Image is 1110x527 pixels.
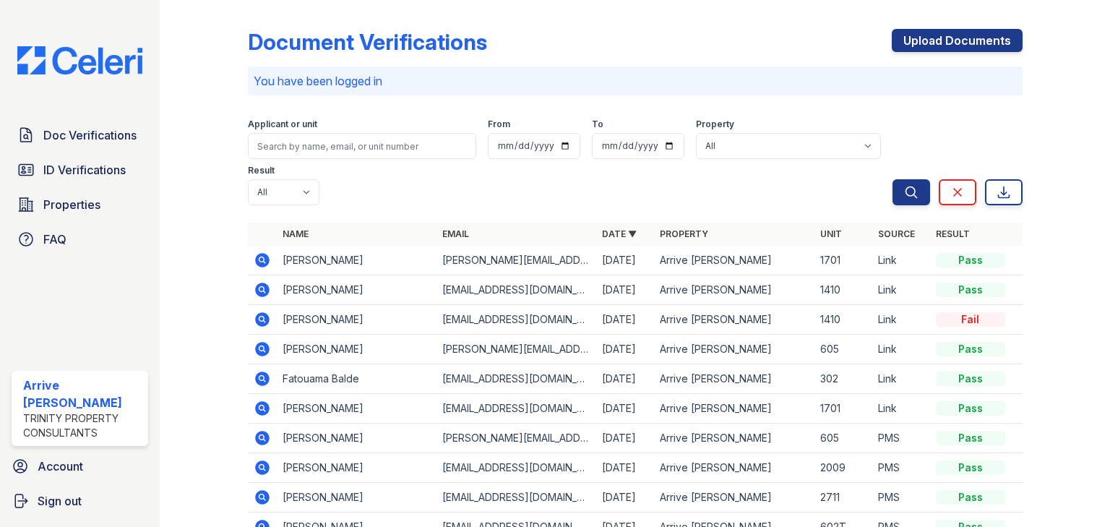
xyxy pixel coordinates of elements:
[596,305,654,335] td: [DATE]
[936,228,970,239] a: Result
[936,490,1005,505] div: Pass
[596,364,654,394] td: [DATE]
[248,29,487,55] div: Document Verifications
[442,228,469,239] a: Email
[936,431,1005,445] div: Pass
[277,364,436,394] td: Fatouama Balde
[654,483,814,513] td: Arrive [PERSON_NAME]
[6,487,154,515] a: Sign out
[12,155,148,184] a: ID Verifications
[596,453,654,483] td: [DATE]
[892,29,1023,52] a: Upload Documents
[654,305,814,335] td: Arrive [PERSON_NAME]
[23,411,142,440] div: Trinity Property Consultants
[38,458,83,475] span: Account
[43,127,137,144] span: Doc Verifications
[43,196,100,213] span: Properties
[248,133,476,159] input: Search by name, email, or unit number
[654,364,814,394] td: Arrive [PERSON_NAME]
[814,424,872,453] td: 605
[12,225,148,254] a: FAQ
[43,231,66,248] span: FAQ
[596,424,654,453] td: [DATE]
[596,275,654,305] td: [DATE]
[277,335,436,364] td: [PERSON_NAME]
[488,119,510,130] label: From
[936,283,1005,297] div: Pass
[277,453,436,483] td: [PERSON_NAME]
[654,394,814,424] td: Arrive [PERSON_NAME]
[878,228,915,239] a: Source
[654,246,814,275] td: Arrive [PERSON_NAME]
[254,72,1017,90] p: You have been logged in
[436,453,596,483] td: [EMAIL_ADDRESS][DOMAIN_NAME]
[436,335,596,364] td: [PERSON_NAME][EMAIL_ADDRESS][PERSON_NAME][DOMAIN_NAME]
[602,228,637,239] a: Date ▼
[436,305,596,335] td: [EMAIL_ADDRESS][DOMAIN_NAME]
[277,394,436,424] td: [PERSON_NAME]
[436,275,596,305] td: [EMAIL_ADDRESS][DOMAIN_NAME]
[814,364,872,394] td: 302
[872,453,930,483] td: PMS
[277,483,436,513] td: [PERSON_NAME]
[654,453,814,483] td: Arrive [PERSON_NAME]
[696,119,734,130] label: Property
[814,453,872,483] td: 2009
[936,312,1005,327] div: Fail
[936,460,1005,475] div: Pass
[23,377,142,411] div: Arrive [PERSON_NAME]
[814,246,872,275] td: 1701
[820,228,842,239] a: Unit
[936,253,1005,267] div: Pass
[38,492,82,510] span: Sign out
[43,161,126,179] span: ID Verifications
[596,246,654,275] td: [DATE]
[592,119,603,130] label: To
[436,424,596,453] td: [PERSON_NAME][EMAIL_ADDRESS][PERSON_NAME][DOMAIN_NAME]
[436,246,596,275] td: [PERSON_NAME][EMAIL_ADDRESS][DOMAIN_NAME]
[936,372,1005,386] div: Pass
[277,424,436,453] td: [PERSON_NAME]
[654,275,814,305] td: Arrive [PERSON_NAME]
[436,364,596,394] td: [EMAIL_ADDRESS][DOMAIN_NAME]
[872,335,930,364] td: Link
[596,394,654,424] td: [DATE]
[283,228,309,239] a: Name
[654,424,814,453] td: Arrive [PERSON_NAME]
[872,483,930,513] td: PMS
[654,335,814,364] td: Arrive [PERSON_NAME]
[872,246,930,275] td: Link
[248,119,317,130] label: Applicant or unit
[872,275,930,305] td: Link
[660,228,708,239] a: Property
[12,190,148,219] a: Properties
[872,394,930,424] td: Link
[936,342,1005,356] div: Pass
[12,121,148,150] a: Doc Verifications
[436,394,596,424] td: [EMAIL_ADDRESS][DOMAIN_NAME]
[814,275,872,305] td: 1410
[6,452,154,481] a: Account
[872,364,930,394] td: Link
[277,305,436,335] td: [PERSON_NAME]
[436,483,596,513] td: [EMAIL_ADDRESS][DOMAIN_NAME]
[936,401,1005,416] div: Pass
[814,483,872,513] td: 2711
[596,483,654,513] td: [DATE]
[277,246,436,275] td: [PERSON_NAME]
[814,394,872,424] td: 1701
[872,305,930,335] td: Link
[6,46,154,74] img: CE_Logo_Blue-a8612792a0a2168367f1c8372b55b34899dd931a85d93a1a3d3e32e68fde9ad4.png
[814,335,872,364] td: 605
[814,305,872,335] td: 1410
[596,335,654,364] td: [DATE]
[277,275,436,305] td: [PERSON_NAME]
[872,424,930,453] td: PMS
[248,165,275,176] label: Result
